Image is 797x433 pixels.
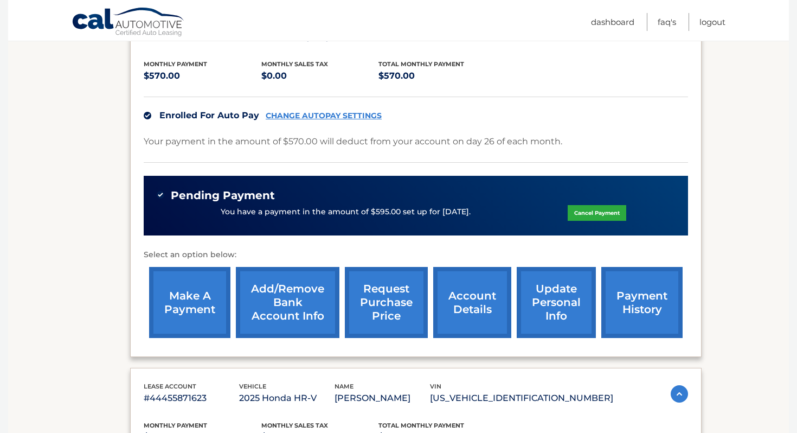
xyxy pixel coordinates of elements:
[517,267,596,338] a: update personal info
[149,267,230,338] a: make a payment
[159,110,259,120] span: Enrolled For Auto Pay
[378,60,464,68] span: Total Monthly Payment
[568,205,626,221] a: Cancel Payment
[144,60,207,68] span: Monthly Payment
[378,68,496,84] p: $570.00
[144,383,196,390] span: lease account
[430,391,613,406] p: [US_VEHICLE_IDENTIFICATION_NUMBER]
[335,383,353,390] span: name
[433,267,511,338] a: account details
[239,383,266,390] span: vehicle
[261,68,379,84] p: $0.00
[221,206,471,218] p: You have a payment in the amount of $595.00 set up for [DATE].
[144,422,207,429] span: Monthly Payment
[266,111,382,120] a: CHANGE AUTOPAY SETTINGS
[430,383,441,390] span: vin
[591,13,634,31] a: Dashboard
[171,189,275,202] span: Pending Payment
[144,249,688,262] p: Select an option below:
[236,267,339,338] a: Add/Remove bank account info
[157,191,164,199] img: check-green.svg
[72,7,185,39] a: Cal Automotive
[261,422,328,429] span: Monthly sales Tax
[601,267,683,338] a: payment history
[658,13,676,31] a: FAQ's
[144,134,562,149] p: Your payment in the amount of $570.00 will deduct from your account on day 26 of each month.
[144,391,239,406] p: #44455871623
[335,391,430,406] p: [PERSON_NAME]
[144,112,151,119] img: check.svg
[699,13,725,31] a: Logout
[261,60,328,68] span: Monthly sales Tax
[144,68,261,84] p: $570.00
[671,385,688,403] img: accordion-active.svg
[239,391,335,406] p: 2025 Honda HR-V
[345,267,428,338] a: request purchase price
[378,422,464,429] span: Total Monthly Payment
